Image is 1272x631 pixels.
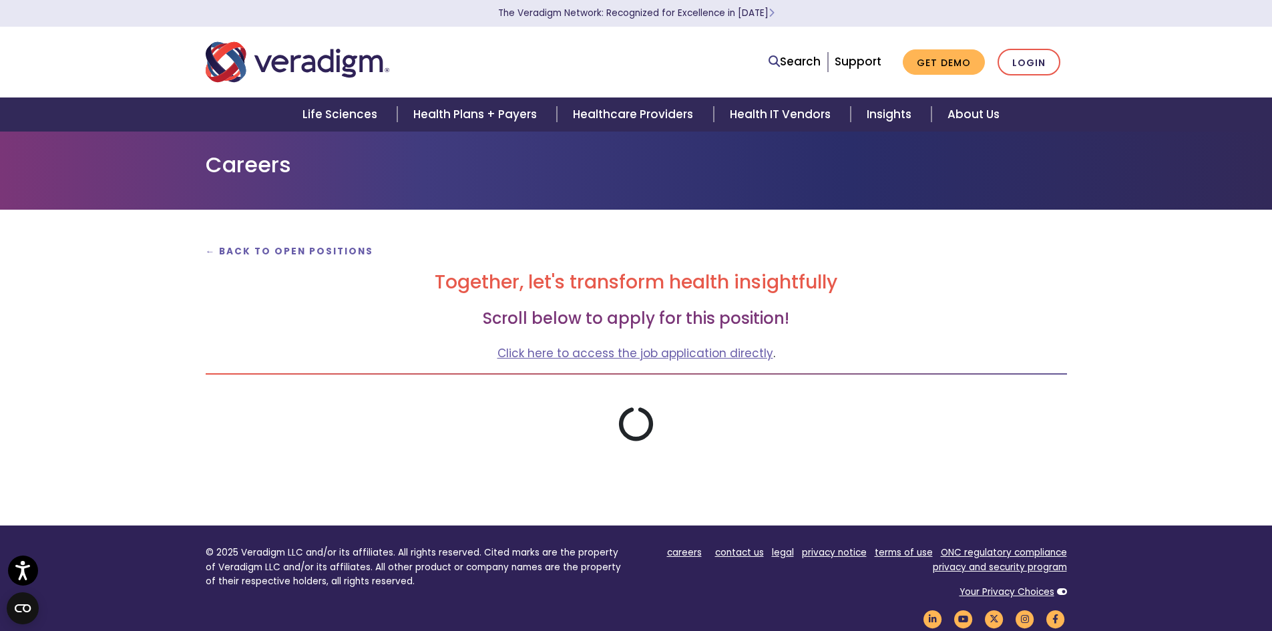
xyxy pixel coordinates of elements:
[206,345,1067,363] p: .
[206,546,626,589] p: © 2025 Veradigm LLC and/or its affiliates. All rights reserved. Cited marks are the property of V...
[667,546,702,559] a: careers
[1044,612,1067,625] a: Veradigm Facebook Link
[960,586,1054,598] a: Your Privacy Choices
[1014,612,1036,625] a: Veradigm Instagram Link
[998,49,1060,76] a: Login
[497,345,773,361] a: Click here to access the job application directly
[802,546,867,559] a: privacy notice
[206,152,1067,178] h1: Careers
[286,97,397,132] a: Life Sciences
[7,592,39,624] button: Open CMP widget
[557,97,713,132] a: Healthcare Providers
[206,271,1067,294] h2: Together, let's transform health insightfully
[498,7,775,19] a: The Veradigm Network: Recognized for Excellence in [DATE]Learn More
[903,49,985,75] a: Get Demo
[206,309,1067,329] h3: Scroll below to apply for this position!
[921,612,944,625] a: Veradigm LinkedIn Link
[941,546,1067,559] a: ONC regulatory compliance
[983,612,1006,625] a: Veradigm Twitter Link
[1016,535,1256,615] iframe: Drift Chat Widget
[933,561,1067,574] a: privacy and security program
[715,546,764,559] a: contact us
[835,53,881,69] a: Support
[851,97,931,132] a: Insights
[769,7,775,19] span: Learn More
[772,546,794,559] a: legal
[769,53,821,71] a: Search
[206,40,389,84] img: Veradigm logo
[952,612,975,625] a: Veradigm YouTube Link
[875,546,933,559] a: terms of use
[931,97,1016,132] a: About Us
[397,97,557,132] a: Health Plans + Payers
[206,245,374,258] a: ← Back to Open Positions
[714,97,851,132] a: Health IT Vendors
